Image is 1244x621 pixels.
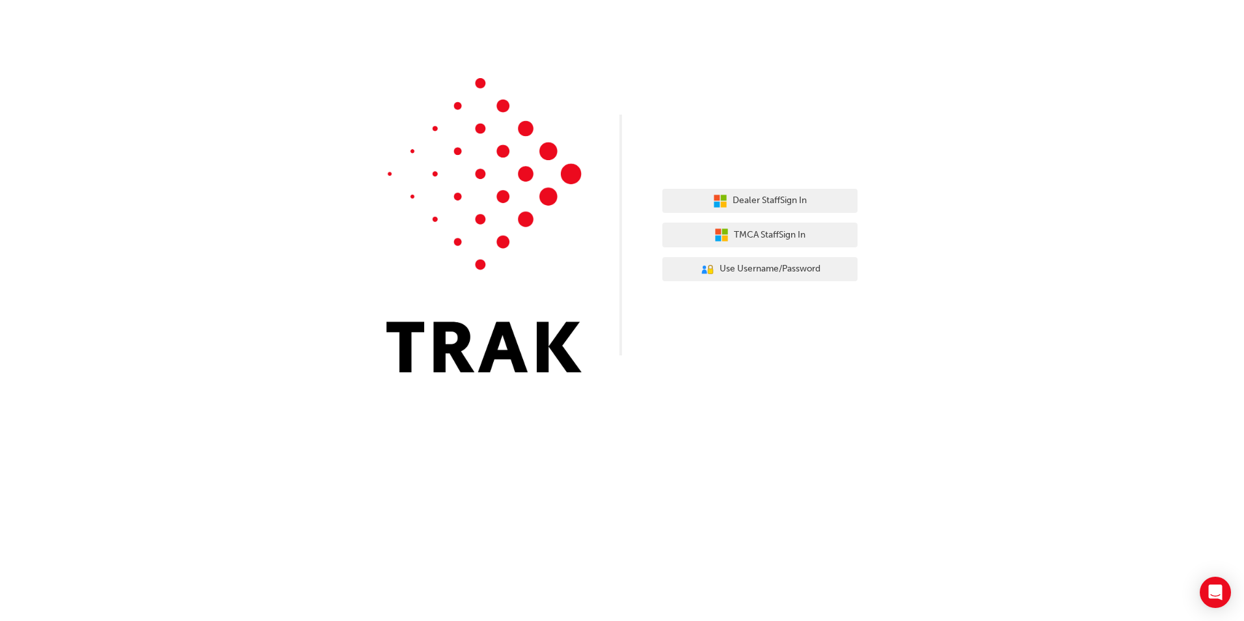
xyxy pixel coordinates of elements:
button: TMCA StaffSign In [662,223,858,247]
div: Open Intercom Messenger [1200,577,1231,608]
button: Dealer StaffSign In [662,189,858,214]
span: Dealer Staff Sign In [733,193,807,208]
img: Trak [386,78,582,372]
span: TMCA Staff Sign In [734,228,805,243]
button: Use Username/Password [662,257,858,282]
span: Use Username/Password [720,262,820,277]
